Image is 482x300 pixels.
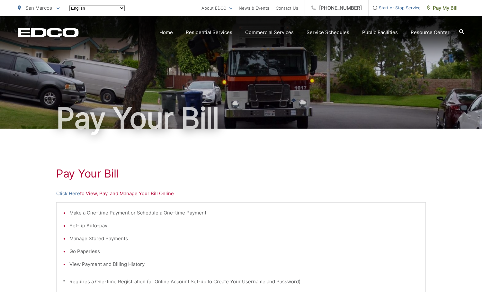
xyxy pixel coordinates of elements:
[18,28,79,37] a: EDCD logo. Return to the homepage.
[56,190,80,197] a: Click Here
[411,29,450,36] a: Resource Center
[201,4,232,12] a: About EDCO
[56,190,426,197] p: to View, Pay, and Manage Your Bill Online
[69,5,125,11] select: Select a language
[245,29,294,36] a: Commercial Services
[25,5,52,11] span: San Marcos
[186,29,232,36] a: Residential Services
[239,4,269,12] a: News & Events
[427,4,458,12] span: Pay My Bill
[18,102,464,134] h1: Pay Your Bill
[159,29,173,36] a: Home
[69,248,419,255] li: Go Paperless
[69,209,419,217] li: Make a One-time Payment or Schedule a One-time Payment
[69,260,419,268] li: View Payment and Billing History
[69,222,419,230] li: Set-up Auto-pay
[307,29,349,36] a: Service Schedules
[362,29,398,36] a: Public Facilities
[69,235,419,242] li: Manage Stored Payments
[56,167,426,180] h1: Pay Your Bill
[276,4,298,12] a: Contact Us
[63,278,419,286] p: * Requires a One-time Registration (or Online Account Set-up to Create Your Username and Password)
